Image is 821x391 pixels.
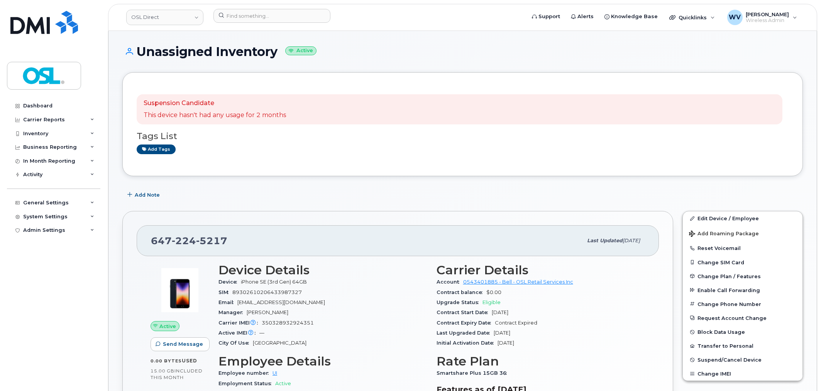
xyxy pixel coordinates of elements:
button: Request Account Change [683,311,802,325]
span: Employee number [218,370,273,376]
span: [DATE] [498,340,514,346]
button: Add Roaming Package [683,225,802,241]
span: [DATE] [494,330,510,336]
span: 224 [172,235,196,246]
span: City Of Use [218,340,253,346]
span: Contract Start Date [437,309,492,315]
button: Block Data Usage [683,325,802,339]
span: 15.00 GB [151,368,174,374]
span: iPhone SE (3rd Gen) 64GB [241,279,307,285]
span: Device [218,279,241,285]
span: Carrier IMEI [218,320,262,326]
span: Contract Expired [495,320,537,326]
span: Contract Expiry Date [437,320,495,326]
h3: Tags List [137,131,789,141]
span: Suspend/Cancel Device [697,357,762,363]
span: [DATE] [623,238,640,243]
span: Add Note [135,191,160,199]
span: Smartshare Plus 15GB 36 [437,370,511,376]
span: Eligible [482,299,501,305]
button: Change IMEI [683,367,802,381]
span: included this month [151,368,203,381]
span: Upgrade Status [437,299,482,305]
span: 647 [151,235,227,246]
span: 89302610206433987327 [232,289,302,295]
span: Active [275,381,291,386]
span: used [182,358,197,364]
a: Add tags [137,144,176,154]
small: Active [285,46,317,55]
h1: Unassigned Inventory [122,45,803,58]
span: [PERSON_NAME] [247,309,288,315]
button: Reset Voicemail [683,241,802,255]
span: Account [437,279,463,285]
span: — [259,330,264,336]
p: This device hasn't had any usage for 2 months [144,111,286,120]
span: [EMAIL_ADDRESS][DOMAIN_NAME] [237,299,325,305]
span: Manager [218,309,247,315]
span: Last updated [587,238,623,243]
span: [DATE] [492,309,508,315]
button: Change Plan / Features [683,269,802,283]
span: Contract balance [437,289,486,295]
span: [GEOGRAPHIC_DATA] [253,340,306,346]
button: Enable Call Forwarding [683,283,802,297]
button: Send Message [151,337,210,351]
span: Employment Status [218,381,275,386]
span: 0.00 Bytes [151,358,182,364]
span: Initial Activation Date [437,340,498,346]
span: 350328932924351 [262,320,314,326]
span: Active IMEI [218,330,259,336]
img: image20231002-3703462-1angbar.jpeg [157,267,203,313]
button: Transfer to Personal [683,339,802,353]
span: Change Plan / Features [697,273,761,279]
span: 5217 [196,235,227,246]
span: Email [218,299,237,305]
span: Enable Call Forwarding [697,287,760,293]
button: Change SIM Card [683,255,802,269]
button: Change Phone Number [683,297,802,311]
h3: Device Details [218,263,427,277]
span: $0.00 [486,289,501,295]
button: Suspend/Cancel Device [683,353,802,367]
a: 0543401885 - Bell - OSL Retail Services Inc [463,279,573,285]
h3: Employee Details [218,354,427,368]
a: Edit Device / Employee [683,211,802,225]
h3: Rate Plan [437,354,645,368]
h3: Carrier Details [437,263,645,277]
p: Suspension Candidate [144,99,286,108]
span: Active [159,323,176,330]
a: UI [273,370,277,376]
span: Last Upgraded Date [437,330,494,336]
span: Add Roaming Package [689,231,759,238]
button: Add Note [122,188,166,202]
span: Send Message [163,340,203,348]
span: SIM [218,289,232,295]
